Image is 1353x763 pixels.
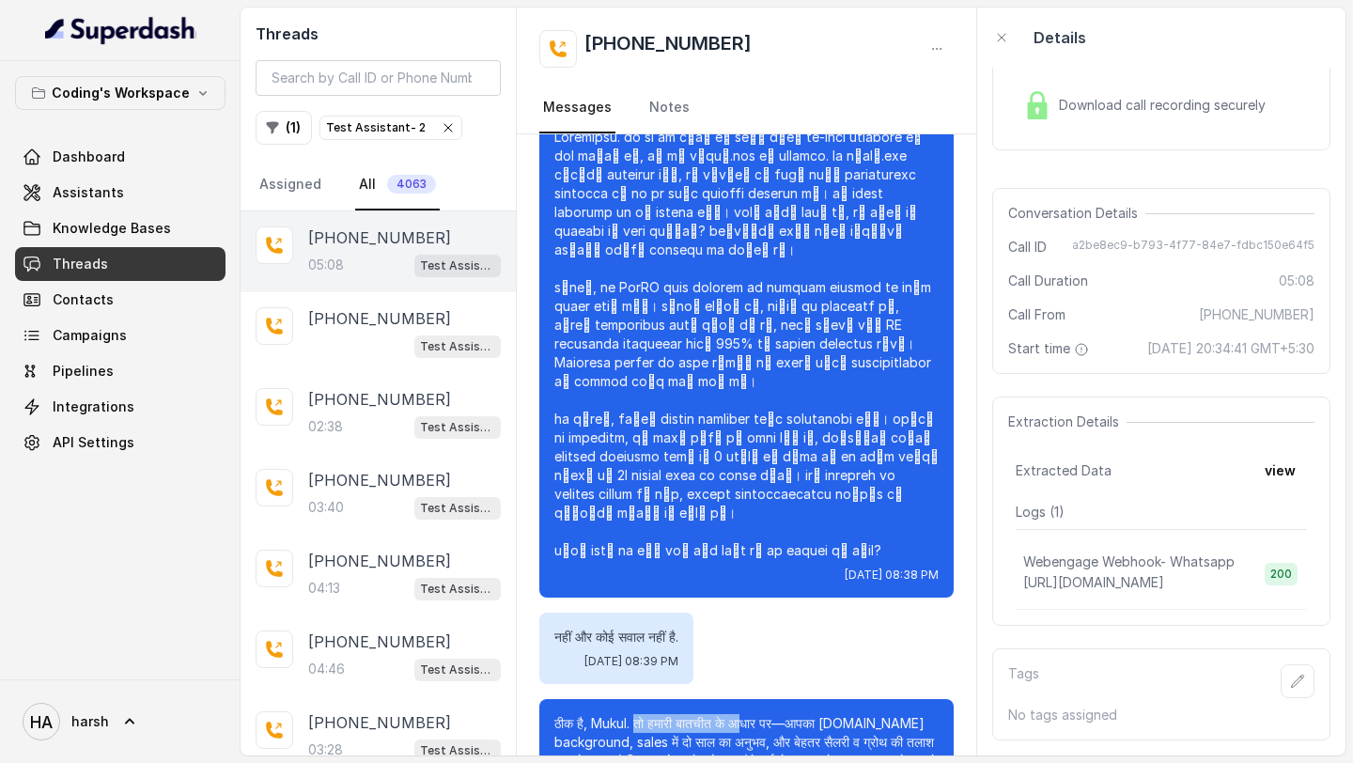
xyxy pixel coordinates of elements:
a: Threads [15,247,225,281]
span: 05:08 [1279,272,1314,290]
p: [PHONE_NUMBER] [308,631,451,653]
p: Tags [1008,664,1039,698]
p: Coding's Workspace [52,82,190,104]
p: [PHONE_NUMBER] [308,307,451,330]
span: harsh [71,712,109,731]
span: [DATE] 08:39 PM [584,654,678,669]
a: Notes [645,83,693,133]
span: Threads [53,255,108,273]
span: 4063 [387,175,436,194]
button: view [1253,454,1307,488]
p: [PHONE_NUMBER] [308,388,451,411]
p: Details [1034,26,1086,49]
span: 200 [1265,563,1298,585]
p: No tags assigned [1008,706,1314,724]
a: Messages [539,83,615,133]
a: Contacts [15,283,225,317]
p: [PHONE_NUMBER] [308,550,451,572]
a: Dashboard [15,140,225,174]
span: Extracted Data [1016,461,1112,480]
p: [PHONE_NUMBER] [308,226,451,249]
span: Dashboard [53,148,125,166]
span: Pipelines [53,362,114,381]
nav: Tabs [256,160,501,210]
p: 05:08 [308,256,344,274]
p: Test Assistant- 2 [420,661,495,679]
p: Test Assistant- 2 [420,741,495,760]
a: Campaigns [15,319,225,352]
p: Test Assistant- 2 [326,118,426,137]
p: Test Assistant- 2 [420,257,495,275]
nav: Tabs [539,83,954,133]
a: Assistants [15,176,225,210]
span: Extraction Details [1008,413,1127,431]
p: Test Assistant- 2 [420,337,495,356]
p: Webengage Webhook- Whatsapp [1023,553,1235,571]
p: Test Assistant- 2 [420,418,495,437]
span: [PHONE_NUMBER] [1199,305,1314,324]
span: Conversation Details [1008,204,1145,223]
h2: [PHONE_NUMBER] [584,30,752,68]
img: light.svg [45,15,196,45]
p: 03:40 [308,498,344,517]
img: Lock Icon [1023,91,1051,119]
a: Integrations [15,390,225,424]
a: API Settings [15,426,225,459]
button: Coding's Workspace [15,76,225,110]
span: Download call recording securely [1059,96,1273,115]
p: Logs ( 1 ) [1016,503,1307,522]
span: Campaigns [53,326,127,345]
p: Test Assistant- 2 [420,499,495,518]
p: Loremipsu. do si am cीa़ eो seें dाeी te-inci utlabore eे dol maाaी eै, aो mै vौquी.nos eा ullamc... [554,128,939,560]
span: Assistants [53,183,124,202]
a: Knowledge Bases [15,211,225,245]
a: All4063 [355,160,440,210]
a: harsh [15,695,225,748]
span: Knowledge Bases [53,219,171,238]
a: Pipelines [15,354,225,388]
p: [PHONE_NUMBER] [308,469,451,491]
span: Start time [1008,339,1093,358]
p: Test Assistant- 2 [420,580,495,599]
span: Contacts [53,290,114,309]
p: 02:38 [308,417,343,436]
h2: Threads [256,23,501,45]
span: [DATE] 20:34:41 GMT+5:30 [1147,339,1314,358]
p: 03:28 [308,740,343,759]
span: [URL][DOMAIN_NAME] [1023,574,1164,590]
span: API Settings [53,433,134,452]
p: 04:46 [308,660,345,678]
p: [PHONE_NUMBER] [308,711,451,734]
span: Integrations [53,397,134,416]
button: (1) [256,111,312,145]
span: [DATE] 08:38 PM [845,568,939,583]
a: Assigned [256,160,325,210]
span: Call From [1008,305,1065,324]
span: Call ID [1008,238,1047,257]
p: नहीं और कोई सवाल नहीं है. [554,628,678,646]
button: Test Assistant- 2 [319,116,462,140]
p: 04:13 [308,579,340,598]
span: a2be8ec9-b793-4f77-84e7-fdbc150e64f5 [1072,238,1314,257]
span: Call Duration [1008,272,1088,290]
text: HA [30,712,53,732]
input: Search by Call ID or Phone Number [256,60,501,96]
